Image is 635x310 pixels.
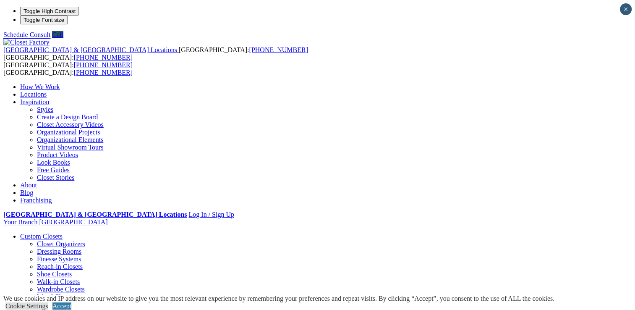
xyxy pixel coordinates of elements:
[20,197,52,204] a: Franchising
[620,3,632,15] button: Close
[20,16,68,24] button: Toggle Font size
[37,106,53,113] a: Styles
[74,54,133,61] a: [PHONE_NUMBER]
[52,31,63,38] a: Call
[3,46,179,53] a: [GEOGRAPHIC_DATA] & [GEOGRAPHIC_DATA] Locations
[20,91,47,98] a: Locations
[37,248,81,255] a: Dressing Rooms
[37,293,74,300] a: Wood Closets
[5,302,48,310] a: Cookie Settings
[24,8,76,14] span: Toggle High Contrast
[74,69,133,76] a: [PHONE_NUMBER]
[20,98,49,105] a: Inspiration
[188,211,234,218] a: Log In / Sign Up
[37,151,78,158] a: Product Videos
[37,166,70,173] a: Free Guides
[3,61,133,76] span: [GEOGRAPHIC_DATA]: [GEOGRAPHIC_DATA]:
[24,17,64,23] span: Toggle Font size
[20,181,37,189] a: About
[74,61,133,68] a: [PHONE_NUMBER]
[20,7,79,16] button: Toggle High Contrast
[20,233,63,240] a: Custom Closets
[37,278,80,285] a: Walk-in Closets
[3,46,177,53] span: [GEOGRAPHIC_DATA] & [GEOGRAPHIC_DATA] Locations
[3,218,37,226] span: Your Branch
[37,144,104,151] a: Virtual Showroom Tours
[37,136,103,143] a: Organizational Elements
[37,255,81,263] a: Finesse Systems
[37,286,85,293] a: Wardrobe Closets
[37,159,70,166] a: Look Books
[3,31,50,38] a: Schedule Consult
[20,83,60,90] a: How We Work
[37,113,98,121] a: Create a Design Board
[37,174,74,181] a: Closet Stories
[20,189,33,196] a: Blog
[3,211,187,218] a: [GEOGRAPHIC_DATA] & [GEOGRAPHIC_DATA] Locations
[3,295,554,302] div: We use cookies and IP address on our website to give you the most relevant experience by remember...
[3,218,108,226] a: Your Branch [GEOGRAPHIC_DATA]
[39,218,107,226] span: [GEOGRAPHIC_DATA]
[37,240,85,247] a: Closet Organizers
[249,46,308,53] a: [PHONE_NUMBER]
[37,271,72,278] a: Shoe Closets
[37,121,104,128] a: Closet Accessory Videos
[37,263,83,270] a: Reach-in Closets
[52,302,71,310] a: Accept
[3,46,308,61] span: [GEOGRAPHIC_DATA]: [GEOGRAPHIC_DATA]:
[37,129,100,136] a: Organizational Projects
[3,39,50,46] img: Closet Factory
